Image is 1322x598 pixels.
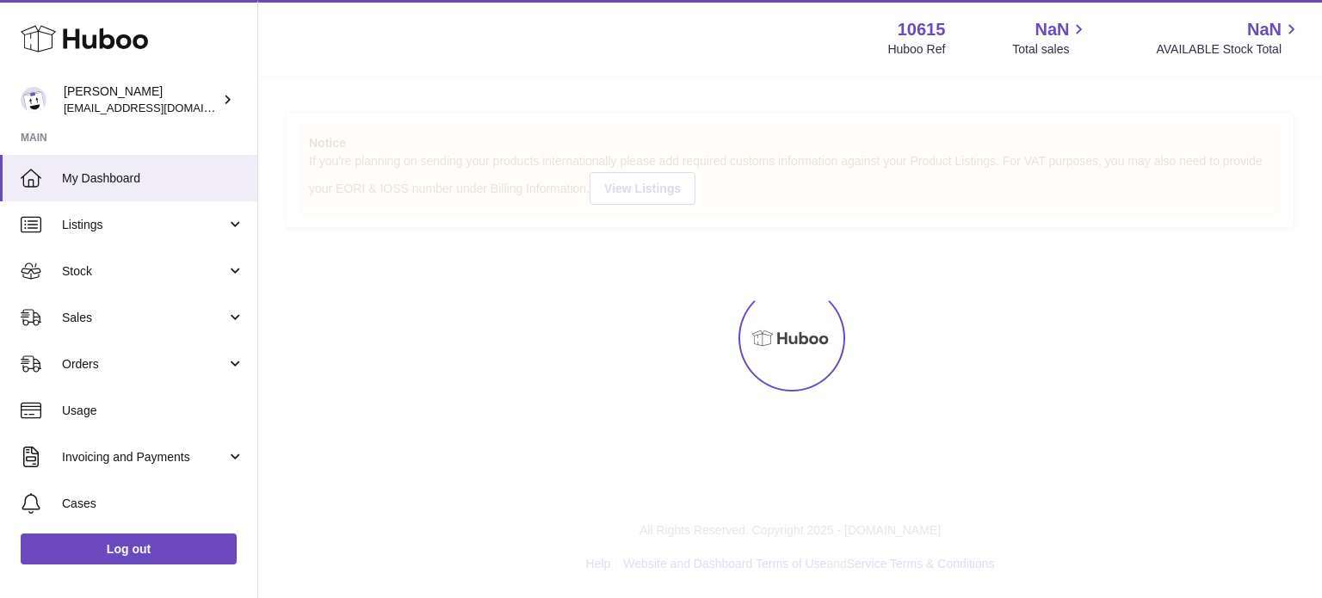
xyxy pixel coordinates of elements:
span: Stock [62,263,226,280]
span: Cases [62,496,244,512]
span: Orders [62,356,226,373]
span: Total sales [1012,41,1089,58]
span: NaN [1035,18,1069,41]
span: Listings [62,217,226,233]
div: [PERSON_NAME] [64,83,219,116]
strong: 10615 [898,18,946,41]
span: Invoicing and Payments [62,449,226,465]
span: Sales [62,310,226,326]
span: AVAILABLE Stock Total [1156,41,1301,58]
span: My Dashboard [62,170,244,187]
a: NaN AVAILABLE Stock Total [1156,18,1301,58]
a: NaN Total sales [1012,18,1089,58]
span: Usage [62,403,244,419]
div: Huboo Ref [887,41,945,58]
a: Log out [21,533,237,564]
img: fulfillment@fable.com [21,87,46,113]
span: [EMAIL_ADDRESS][DOMAIN_NAME] [64,101,253,114]
span: NaN [1247,18,1282,41]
